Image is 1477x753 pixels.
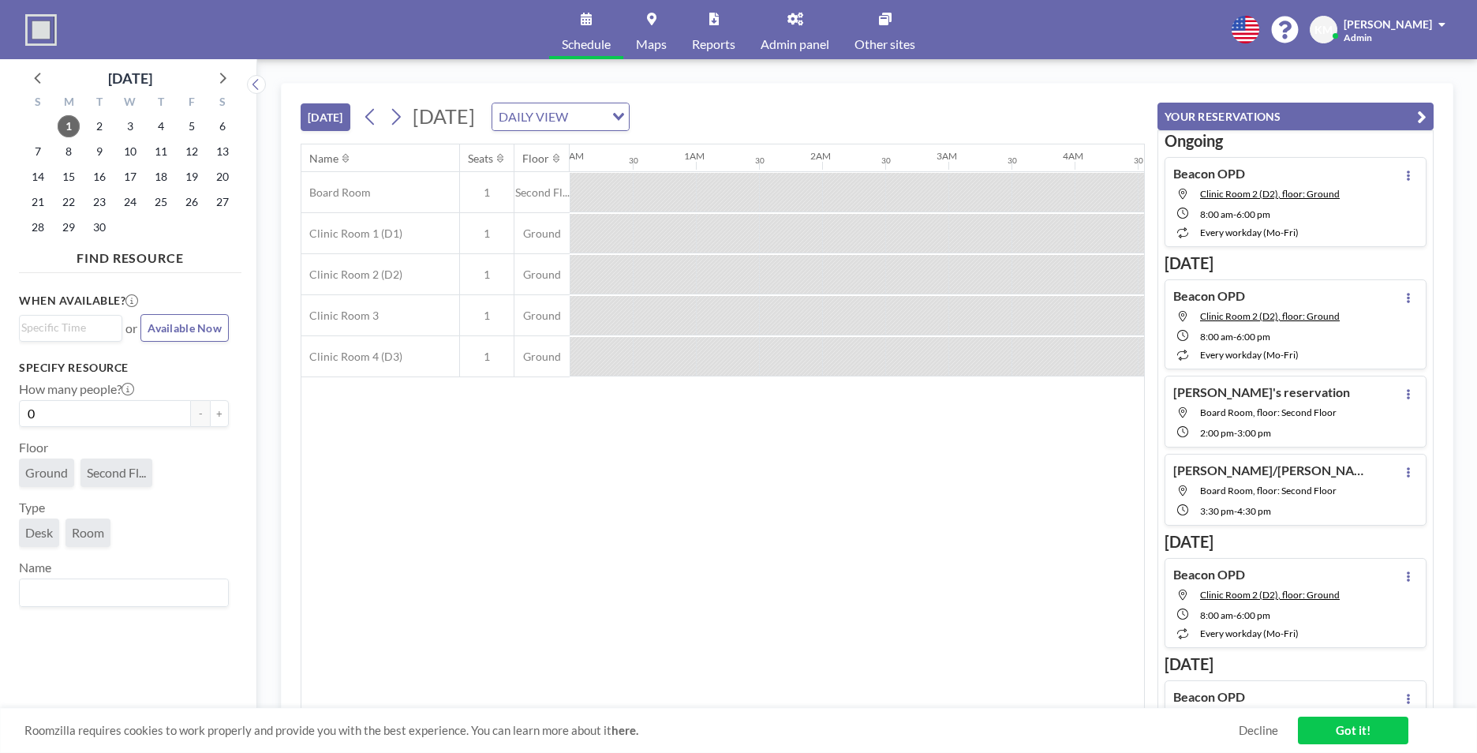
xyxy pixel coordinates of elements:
div: S [23,93,54,114]
span: Clinic Room 2 (D2) [301,268,402,282]
div: Search for option [20,316,122,339]
span: Friday, September 12, 2025 [181,140,203,163]
span: Available Now [148,321,222,335]
span: 4:30 PM [1237,505,1271,517]
button: [DATE] [301,103,350,131]
span: Tuesday, September 30, 2025 [88,216,110,238]
span: Saturday, September 27, 2025 [211,191,234,213]
span: Tuesday, September 2, 2025 [88,115,110,137]
span: Clinic Room 2 (D2), floor: Ground [1200,310,1340,322]
div: 30 [755,155,765,166]
span: Second Fl... [514,185,570,200]
span: KM [1314,23,1333,37]
span: Clinic Room 1 (D1) [301,227,402,241]
h3: Specify resource [19,361,229,375]
a: here. [611,723,638,737]
input: Search for option [21,319,113,336]
h4: [PERSON_NAME]/[PERSON_NAME] [1173,463,1370,478]
span: Thursday, September 11, 2025 [150,140,172,163]
label: How many people? [19,381,134,397]
span: 1 [460,185,514,200]
input: Search for option [573,107,603,127]
div: F [176,93,207,114]
button: - [191,400,210,427]
h3: [DATE] [1165,532,1427,552]
span: Thursday, September 25, 2025 [150,191,172,213]
span: 1 [460,227,514,241]
label: Type [19,500,45,515]
span: Clinic Room 3 [301,309,379,323]
span: Clinic Room 2 (D2), floor: Ground [1200,188,1340,200]
img: organization-logo [25,14,57,46]
span: every workday (Mo-Fri) [1200,627,1299,639]
span: Sunday, September 28, 2025 [27,216,49,238]
span: Ground [514,350,570,364]
div: 30 [1008,155,1017,166]
h4: [PERSON_NAME]'s reservation [1173,384,1350,400]
span: Ground [514,309,570,323]
span: 6:00 PM [1236,609,1270,621]
span: 6:00 PM [1236,331,1270,343]
span: Monday, September 29, 2025 [58,216,80,238]
span: Sunday, September 21, 2025 [27,191,49,213]
span: - [1233,609,1236,621]
span: 2:00 PM [1200,427,1234,439]
div: 4AM [1063,150,1083,162]
div: [DATE] [108,67,152,89]
span: Monday, September 1, 2025 [58,115,80,137]
span: 1 [460,268,514,282]
span: Monday, September 8, 2025 [58,140,80,163]
div: 1AM [684,150,705,162]
span: 1 [460,350,514,364]
div: S [207,93,237,114]
input: Search for option [21,583,219,603]
span: 3:00 PM [1237,427,1271,439]
div: 12AM [558,150,584,162]
span: Monday, September 15, 2025 [58,166,80,188]
div: Search for option [20,579,228,606]
span: Friday, September 26, 2025 [181,191,203,213]
div: 3AM [937,150,957,162]
h4: Beacon OPD [1173,567,1245,583]
span: Wednesday, September 10, 2025 [119,140,141,163]
span: Wednesday, September 17, 2025 [119,166,141,188]
span: Sunday, September 7, 2025 [27,140,49,163]
span: Ground [514,227,570,241]
span: Friday, September 5, 2025 [181,115,203,137]
span: 8:00 AM [1200,331,1233,343]
span: Second Fl... [87,465,146,481]
span: 3:30 PM [1200,505,1234,517]
div: Seats [468,152,493,166]
h4: Beacon OPD [1173,288,1245,304]
span: Saturday, September 6, 2025 [211,115,234,137]
span: every workday (Mo-Fri) [1200,349,1299,361]
span: Tuesday, September 23, 2025 [88,191,110,213]
span: 8:00 AM [1200,208,1233,220]
span: Thursday, September 4, 2025 [150,115,172,137]
a: Decline [1239,723,1278,738]
button: Available Now [140,314,229,342]
div: 30 [1134,155,1143,166]
div: T [84,93,115,114]
span: Ground [25,465,68,481]
span: Friday, September 19, 2025 [181,166,203,188]
span: Tuesday, September 9, 2025 [88,140,110,163]
div: 2AM [810,150,831,162]
h4: FIND RESOURCE [19,244,241,266]
span: Reports [692,38,735,51]
span: Desk [25,525,53,541]
h3: Ongoing [1165,131,1427,151]
h3: [DATE] [1165,253,1427,273]
span: Saturday, September 13, 2025 [211,140,234,163]
div: 30 [881,155,891,166]
div: Search for option [492,103,629,130]
div: Name [309,152,338,166]
a: Got it! [1298,717,1408,744]
span: Clinic Room 2 (D2), floor: Ground [1200,589,1340,601]
span: - [1233,331,1236,343]
span: Admin [1344,32,1372,43]
span: Other sites [854,38,915,51]
span: Ground [514,268,570,282]
span: [PERSON_NAME] [1344,17,1432,31]
label: Floor [19,440,48,455]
